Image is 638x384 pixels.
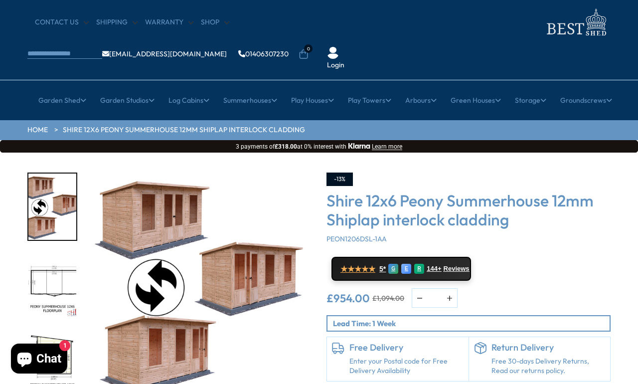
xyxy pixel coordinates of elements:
[326,234,387,243] span: PEON1206DSL-1AA
[401,264,411,274] div: E
[333,318,610,329] p: Lead Time: 1 Week
[515,88,546,113] a: Storage
[223,88,277,113] a: Summerhouses
[100,88,155,113] a: Garden Studios
[145,17,193,27] a: Warranty
[388,264,398,274] div: G
[27,251,77,319] div: 5 / 21
[28,252,76,318] img: PeonySummerhouse12x6FLOORPLAN_200x200.jpg
[451,88,501,113] a: Green Houses
[38,88,86,113] a: Garden Shed
[27,173,77,241] div: 4 / 21
[8,344,70,376] inbox-online-store-chat: Shopify online store chat
[560,88,612,113] a: Groundscrews
[63,125,305,135] a: Shire 12x6 Peony Summerhouse 12mm Shiplap interlock cladding
[326,173,353,186] div: -13%
[27,125,48,135] a: HOME
[541,6,611,38] img: logo
[405,88,437,113] a: Arbours
[96,17,138,27] a: Shipping
[491,342,606,353] h6: Return Delivery
[444,265,470,273] span: Reviews
[102,50,227,57] a: [EMAIL_ADDRESS][DOMAIN_NAME]
[327,60,344,70] a: Login
[349,357,464,376] a: Enter your Postal code for Free Delivery Availability
[291,88,334,113] a: Play Houses
[348,88,391,113] a: Play Towers
[201,17,229,27] a: Shop
[28,174,76,240] img: Peoney_12x6__swap_multi_200x200.jpg
[491,357,606,376] p: Free 30-days Delivery Returns, Read our returns policy.
[372,295,404,302] del: £1,094.00
[326,191,611,229] h3: Shire 12x6 Peony Summerhouse 12mm Shiplap interlock cladding
[299,49,309,59] a: 0
[238,50,289,57] a: 01406307230
[414,264,424,274] div: R
[327,47,339,59] img: User Icon
[326,293,370,304] ins: £954.00
[427,265,441,273] span: 144+
[340,264,375,274] span: ★★★★★
[331,257,471,281] a: ★★★★★ 5* G E R 144+ Reviews
[35,17,89,27] a: CONTACT US
[304,44,313,53] span: 0
[349,342,464,353] h6: Free Delivery
[168,88,209,113] a: Log Cabins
